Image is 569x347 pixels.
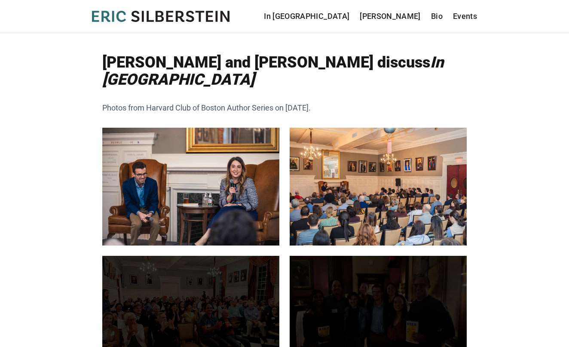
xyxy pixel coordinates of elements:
[453,10,477,22] a: Events
[360,10,421,22] a: [PERSON_NAME]
[102,128,279,246] img: Boston launch event for In Berlin
[102,102,432,114] p: Photos from Harvard Club of Boston Author Series on [DATE].
[102,54,467,88] h1: [PERSON_NAME] and [PERSON_NAME] discuss
[264,10,349,22] a: In [GEOGRAPHIC_DATA]
[290,128,467,246] img: Boston launch event for In Berlin
[102,53,444,89] em: In [GEOGRAPHIC_DATA]
[431,10,443,22] a: Bio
